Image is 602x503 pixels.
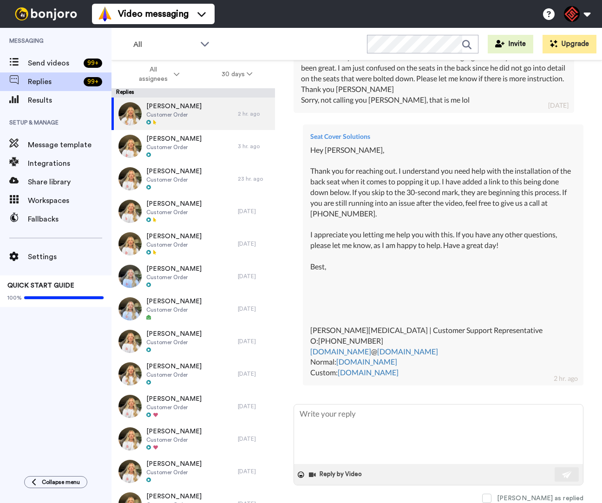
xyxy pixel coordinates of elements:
span: Customer Order [146,274,202,281]
div: Sorry, not calling you [PERSON_NAME], that is me lol [301,95,567,105]
span: Replies [28,76,80,87]
button: All assignees [113,61,201,87]
span: [PERSON_NAME] [146,362,202,371]
a: [PERSON_NAME]Customer Order2 hr. ago [111,98,275,130]
div: [DATE] [238,273,270,280]
img: send-white.svg [562,471,572,478]
a: [DOMAIN_NAME] [338,368,399,377]
span: Customer Order [146,404,202,411]
a: [PERSON_NAME]Customer Order[DATE] [111,293,275,325]
div: Hey [PERSON_NAME], Thank you for reaching out. I understand you need help with the installation o... [310,145,576,379]
span: Customer Order [146,111,202,118]
a: [PERSON_NAME]Customer Order[DATE] [111,195,275,228]
div: 2 hr. ago [554,374,578,383]
img: 71460086-13d0-4ea7-8f99-ec4169d5911f-thumb.jpg [118,232,142,255]
img: f8a2bb44-0c62-4a93-b088-f9d16d2b3523-thumb.jpg [118,427,142,451]
span: Customer Order [146,241,202,248]
span: Message template [28,139,111,150]
span: Workspaces [28,195,111,206]
a: [DOMAIN_NAME] [310,347,371,356]
span: Send videos [28,58,80,69]
a: [PERSON_NAME]Customer Order[DATE] [111,325,275,358]
div: 99 + [84,59,102,68]
div: [DATE] [238,435,270,443]
img: b57aca97-74ef-474d-9708-d75dca591c50-thumb.jpg [118,102,142,125]
a: [PERSON_NAME]Customer Order[DATE] [111,390,275,423]
span: Settings [28,251,111,262]
img: ec6d6bee-10c4-4109-a19a-f4a3591eb26e-thumb.jpg [118,362,142,385]
a: [PERSON_NAME]Customer Order3 hr. ago [111,130,275,163]
img: 49b67f77-ea4d-4881-9a85-cef0b4273f68-thumb.jpg [118,135,142,158]
span: Fallbacks [28,214,111,225]
div: 3 hr. ago [238,143,270,150]
div: 2 hr. ago [238,110,270,118]
span: Customer Order [146,144,202,151]
span: Integrations [28,158,111,169]
div: 23 hr. ago [238,175,270,183]
span: Customer Order [146,371,202,379]
a: [DOMAIN_NAME] [377,347,438,356]
span: QUICK START GUIDE [7,282,74,289]
span: All assignees [134,65,172,84]
div: [DATE] [238,305,270,313]
div: I have not attempted to install the seats yet, but didn't know if I am going to have an issue sin... [301,42,567,95]
a: [PERSON_NAME]Customer Order[DATE] [111,455,275,488]
div: [DATE] [238,208,270,215]
span: Customer Order [146,176,202,183]
span: [PERSON_NAME] [146,459,202,469]
span: All [133,39,196,50]
span: [PERSON_NAME] [146,102,202,111]
a: [PERSON_NAME]Customer Order23 hr. ago [111,163,275,195]
span: [PERSON_NAME] [146,492,202,501]
div: [PERSON_NAME] as replied [497,494,583,503]
span: Share library [28,176,111,188]
span: [PERSON_NAME] [146,329,202,339]
div: 99 + [84,77,102,86]
div: [DATE] [238,403,270,410]
span: Customer Order [146,436,202,444]
a: [PERSON_NAME]Customer Order[DATE] [111,260,275,293]
span: [PERSON_NAME] [146,199,202,209]
span: Results [28,95,111,106]
span: [PERSON_NAME] [146,134,202,144]
button: 30 days [201,66,274,83]
img: 05d476df-1321-432e-b90d-c2a64f7b0e38-thumb.jpg [118,167,142,190]
button: Reply by Video [308,468,365,482]
a: [PERSON_NAME]Customer Order[DATE] [111,358,275,390]
div: [DATE] [238,240,270,248]
span: 100% [7,294,22,301]
span: [PERSON_NAME] [146,167,202,176]
img: 94d000a7-9dff-4b74-a3b8-681083a5e477-thumb.jpg [118,200,142,223]
span: Video messaging [118,7,189,20]
span: [PERSON_NAME] [146,297,202,306]
img: bj-logo-header-white.svg [11,7,81,20]
span: [PERSON_NAME] [146,232,202,241]
button: Upgrade [543,35,596,53]
span: [PERSON_NAME] [146,394,202,404]
span: Customer Order [146,339,202,346]
img: 89d5d4df-7ea6-4d46-a9db-72cb097bfedb-thumb.jpg [118,330,142,353]
div: [DATE] [238,370,270,378]
a: [DOMAIN_NAME] [336,357,397,366]
div: Seat Cover Solutions [310,132,576,141]
a: [PERSON_NAME]Customer Order[DATE] [111,228,275,260]
span: Customer Order [146,469,202,476]
div: Replies [111,88,275,98]
span: [PERSON_NAME] [146,264,202,274]
img: 5158ef29-e9e4-46ad-ac3d-b8a4026ac1f4-thumb.jpg [118,297,142,320]
div: [DATE] [238,338,270,345]
span: [PERSON_NAME] [146,427,202,436]
img: vm-color.svg [98,7,112,21]
img: 89dcf774-2898-4a8e-a888-7c9fa961d07f-thumb.jpg [118,460,142,483]
div: [DATE] [238,468,270,475]
img: e1282bac-9ce8-4f18-8f4c-6da92a1501c7-thumb.jpg [118,265,142,288]
button: Collapse menu [24,476,87,488]
a: [PERSON_NAME]Customer Order[DATE] [111,423,275,455]
span: Customer Order [146,306,202,314]
div: [DATE] [548,101,569,110]
img: 90a76957-fc76-406e-a1f6-d7d960b8ee2b-thumb.jpg [118,395,142,418]
span: Collapse menu [42,478,80,486]
button: Invite [488,35,533,53]
span: Customer Order [146,209,202,216]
